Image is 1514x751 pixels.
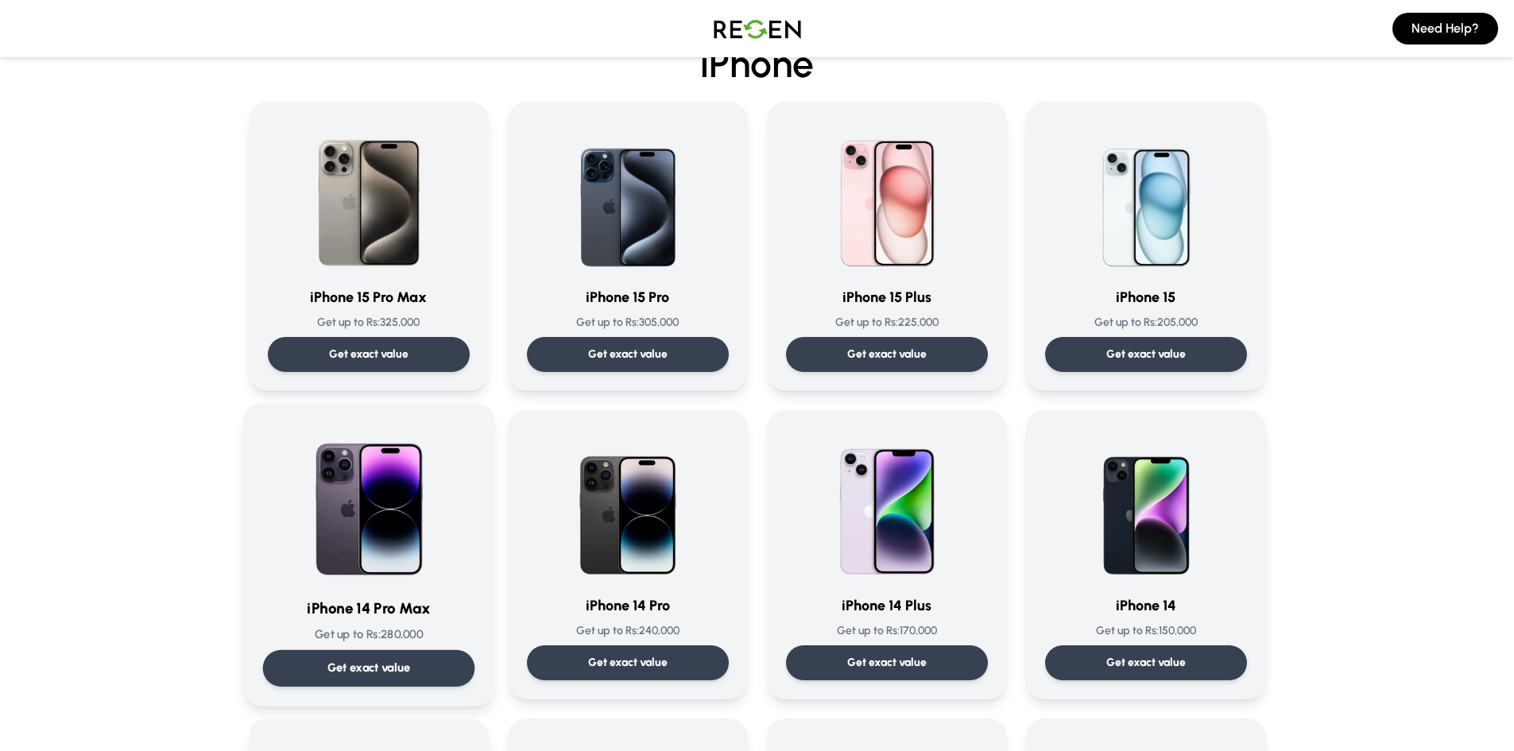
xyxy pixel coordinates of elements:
[262,597,474,620] h3: iPhone 14 Pro Max
[1070,121,1222,273] img: iPhone 15
[268,286,470,308] h3: iPhone 15 Pro Max
[262,626,474,643] p: Get up to Rs: 280,000
[327,660,410,676] p: Get exact value
[552,121,704,273] img: iPhone 15 Pro
[292,121,445,273] img: iPhone 15 Pro Max
[847,655,927,671] p: Get exact value
[786,594,988,617] h3: iPhone 14 Plus
[786,286,988,308] h3: iPhone 15 Plus
[1392,13,1498,45] button: Need Help?
[268,315,470,331] p: Get up to Rs: 325,000
[527,594,729,617] h3: iPhone 14 Pro
[786,623,988,639] p: Get up to Rs: 170,000
[702,6,813,51] img: Logo
[1045,623,1247,639] p: Get up to Rs: 150,000
[811,121,963,273] img: iPhone 15 Plus
[527,623,729,639] p: Get up to Rs: 240,000
[288,423,449,583] img: iPhone 14 Pro Max
[588,655,668,671] p: Get exact value
[1106,655,1186,671] p: Get exact value
[1106,346,1186,362] p: Get exact value
[527,315,729,331] p: Get up to Rs: 305,000
[1070,429,1222,582] img: iPhone 14
[1045,315,1247,331] p: Get up to Rs: 205,000
[786,315,988,331] p: Get up to Rs: 225,000
[329,346,409,362] p: Get exact value
[527,286,729,308] h3: iPhone 15 Pro
[811,429,963,582] img: iPhone 14 Plus
[847,346,927,362] p: Get exact value
[552,429,704,582] img: iPhone 14 Pro
[163,45,1352,83] span: iPhone
[588,346,668,362] p: Get exact value
[1045,594,1247,617] h3: iPhone 14
[1045,286,1247,308] h3: iPhone 15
